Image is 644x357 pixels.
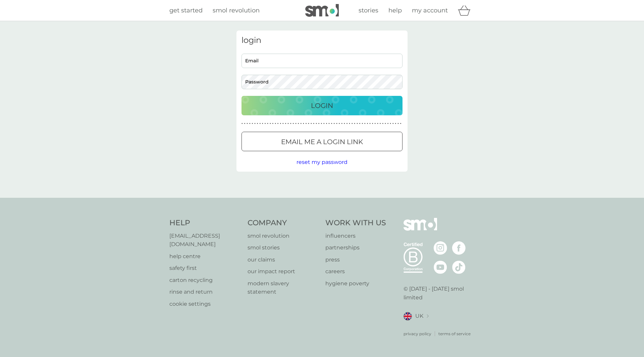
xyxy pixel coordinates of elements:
p: ● [341,122,342,125]
p: ● [272,122,274,125]
img: select a new location [427,314,429,318]
p: ● [344,122,345,125]
button: Email me a login link [241,132,402,151]
a: privacy policy [404,331,431,337]
a: safety first [169,264,241,273]
p: ● [392,122,394,125]
p: ● [372,122,373,125]
p: ● [267,122,268,125]
p: ● [287,122,289,125]
p: ● [331,122,332,125]
p: ● [339,122,340,125]
p: smol revolution [248,232,319,240]
p: ● [364,122,366,125]
p: ● [311,122,312,125]
p: Login [311,100,333,111]
p: ● [334,122,335,125]
p: ● [328,122,330,125]
a: [EMAIL_ADDRESS][DOMAIN_NAME] [169,232,241,249]
p: ● [298,122,299,125]
p: ● [336,122,337,125]
p: ● [259,122,261,125]
div: basket [458,4,475,17]
p: ● [254,122,256,125]
a: cookie settings [169,300,241,308]
p: ● [300,122,302,125]
p: ● [241,122,243,125]
p: ● [357,122,358,125]
a: partnerships [325,243,386,252]
p: ● [282,122,284,125]
p: ● [270,122,271,125]
span: get started [169,7,203,14]
p: ● [385,122,386,125]
a: careers [325,267,386,276]
a: our claims [248,255,319,264]
span: my account [412,7,448,14]
p: ● [252,122,253,125]
p: ● [290,122,291,125]
a: press [325,255,386,264]
img: visit the smol Tiktok page [452,260,466,274]
img: UK flag [404,312,412,320]
p: ● [303,122,304,125]
a: help [388,6,402,15]
p: ● [377,122,378,125]
p: ● [262,122,263,125]
p: ● [326,122,327,125]
p: smol stories [248,243,319,252]
p: ● [346,122,348,125]
p: ● [354,122,356,125]
p: ● [382,122,383,125]
h4: Company [248,218,319,228]
p: influencers [325,232,386,240]
p: ● [375,122,376,125]
p: ● [400,122,401,125]
a: my account [412,6,448,15]
p: ● [390,122,391,125]
p: rinse and return [169,288,241,296]
p: ● [349,122,350,125]
img: smol [404,218,437,241]
p: ● [295,122,297,125]
a: terms of service [438,331,471,337]
p: ● [277,122,279,125]
p: ● [313,122,315,125]
p: ● [316,122,317,125]
p: ● [293,122,294,125]
button: Login [241,96,402,115]
p: ● [397,122,399,125]
img: visit the smol Instagram page [434,241,447,255]
p: ● [321,122,322,125]
p: Email me a login link [281,136,363,147]
a: modern slavery statement [248,279,319,296]
span: stories [359,7,378,14]
p: ● [280,122,281,125]
span: UK [415,312,423,320]
p: ● [249,122,251,125]
p: ● [369,122,371,125]
p: ● [318,122,320,125]
a: hygiene poverty [325,279,386,288]
img: visit the smol Youtube page [434,260,447,274]
a: get started [169,6,203,15]
p: ● [285,122,286,125]
p: our impact report [248,267,319,276]
p: ● [306,122,307,125]
p: ● [247,122,248,125]
p: ● [257,122,258,125]
p: ● [387,122,389,125]
a: help centre [169,252,241,261]
a: carton recycling [169,276,241,285]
